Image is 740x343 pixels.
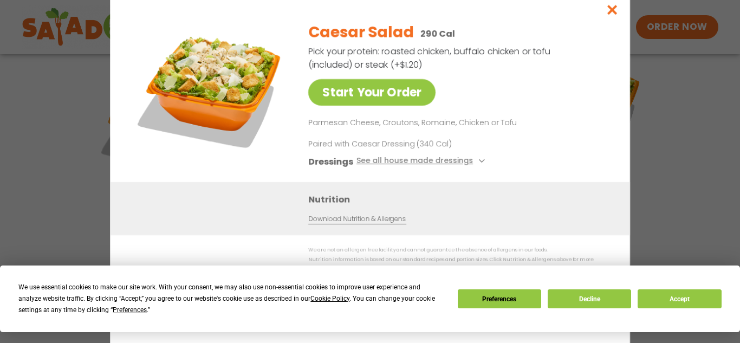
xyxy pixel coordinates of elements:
[18,282,444,316] div: We use essential cookies to make our site work. With your consent, we may also use non-essential ...
[548,289,631,308] button: Decline
[308,213,406,224] a: Download Nutrition & Allergens
[638,289,721,308] button: Accept
[308,246,608,254] p: We are not an allergen free facility and cannot guarantee the absence of allergens in our foods.
[310,295,349,302] span: Cookie Policy
[308,154,353,168] h3: Dressings
[308,44,552,72] p: Pick your protein: roasted chicken, buffalo chicken or tofu (included) or steak (+$1.20)
[458,289,541,308] button: Preferences
[308,117,604,130] p: Parmesan Cheese, Croutons, Romaine, Chicken or Tofu
[113,306,147,314] span: Preferences
[308,192,614,206] h3: Nutrition
[134,13,286,165] img: Featured product photo for Caesar Salad
[308,256,608,273] p: Nutrition information is based on our standard recipes and portion sizes. Click Nutrition & Aller...
[308,79,436,106] a: Start Your Order
[308,21,414,44] h2: Caesar Salad
[308,138,509,149] p: Paired with Caesar Dressing (340 Cal)
[420,27,455,41] p: 290 Cal
[356,154,488,168] button: See all house made dressings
